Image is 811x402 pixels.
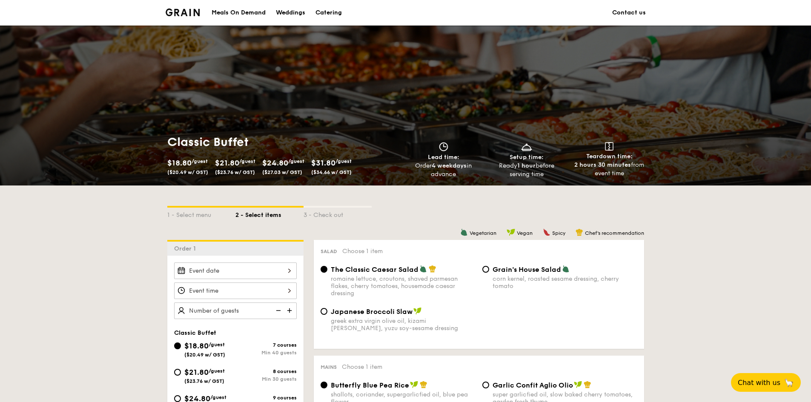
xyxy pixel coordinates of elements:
[284,302,297,319] img: icon-add.58712e84.svg
[406,162,482,179] div: Order in advance
[460,228,468,236] img: icon-vegetarian.fe4039eb.svg
[262,158,288,168] span: $24.80
[174,245,199,252] span: Order 1
[235,208,304,220] div: 2 - Select items
[166,9,200,16] img: Grain
[574,161,631,168] strong: 2 hours 30 minutes
[304,208,372,220] div: 3 - Check out
[215,169,255,175] span: ($23.76 w/ GST)
[335,158,352,164] span: /guest
[482,382,489,388] input: Garlic Confit Aglio Oliosuper garlicfied oil, slow baked cherry tomatoes, garden fresh thyme
[311,169,352,175] span: ($34.66 w/ GST)
[419,265,427,273] img: icon-vegetarian.fe4039eb.svg
[174,262,297,279] input: Event date
[493,265,561,274] span: Grain's House Salad
[488,162,565,179] div: Ready before serving time
[174,329,216,336] span: Classic Buffet
[331,275,476,297] div: romaine lettuce, croutons, shaved parmesan flakes, cherry tomatoes, housemade caesar dressing
[571,161,648,178] div: from event time
[166,9,200,16] a: Logotype
[174,282,297,299] input: Event time
[311,158,335,168] span: $31.80
[184,341,209,351] span: $18.80
[167,158,192,168] span: $18.80
[184,378,224,384] span: ($23.76 w/ GST)
[331,317,476,332] div: greek extra virgin olive oil, kizami [PERSON_NAME], yuzu soy-sesame dressing
[235,350,297,356] div: Min 40 guests
[321,266,327,273] input: The Classic Caesar Saladromaine lettuce, croutons, shaved parmesan flakes, cherry tomatoes, house...
[321,248,337,254] span: Salad
[209,342,225,348] span: /guest
[174,395,181,402] input: $24.80/guest($27.03 w/ GST)9 coursesMin 30 guests
[288,158,304,164] span: /guest
[543,228,550,236] img: icon-spicy.37a8142b.svg
[574,381,582,388] img: icon-vegan.f8ff3823.svg
[576,228,583,236] img: icon-chef-hat.a58ddaea.svg
[429,265,436,273] img: icon-chef-hat.a58ddaea.svg
[321,382,327,388] input: Butterfly Blue Pea Riceshallots, coriander, supergarlicfied oil, blue pea flower
[562,265,570,273] img: icon-vegetarian.fe4039eb.svg
[235,376,297,382] div: Min 30 guests
[331,265,418,274] span: The Classic Caesar Salad
[586,153,633,160] span: Teardown time:
[167,169,208,175] span: ($20.49 w/ GST)
[235,342,297,348] div: 7 courses
[482,266,489,273] input: Grain's House Saladcorn kernel, roasted sesame dressing, cherry tomato
[331,381,409,389] span: Butterfly Blue Pea Rice
[420,381,427,388] img: icon-chef-hat.a58ddaea.svg
[437,142,450,151] img: icon-clock.2db775ea.svg
[271,302,284,319] img: icon-reduce.1d2dbef1.svg
[235,368,297,374] div: 8 courses
[174,369,181,376] input: $21.80/guest($23.76 w/ GST)8 coursesMin 30 guests
[262,169,302,175] span: ($27.03 w/ GST)
[413,307,422,315] img: icon-vegan.f8ff3823.svg
[239,158,255,164] span: /guest
[192,158,208,164] span: /guest
[517,162,536,169] strong: 1 hour
[167,134,402,150] h1: Classic Buffet
[584,381,591,388] img: icon-chef-hat.a58ddaea.svg
[585,230,644,236] span: Chef's recommendation
[174,302,297,319] input: Number of guests
[321,308,327,315] input: Japanese Broccoli Slawgreek extra virgin olive oil, kizami [PERSON_NAME], yuzu soy-sesame dressing
[209,368,225,374] span: /guest
[167,208,235,220] div: 1 - Select menu
[605,142,613,151] img: icon-teardown.65201eee.svg
[210,394,226,400] span: /guest
[331,308,413,316] span: Japanese Broccoli Slaw
[184,352,225,358] span: ($20.49 w/ GST)
[731,373,801,392] button: Chat with us🦙
[520,142,533,151] img: icon-dish.430c3a2e.svg
[470,230,496,236] span: Vegetarian
[342,248,383,255] span: Choose 1 item
[428,154,459,161] span: Lead time:
[738,379,780,387] span: Chat with us
[235,395,297,401] div: 9 courses
[432,162,467,169] strong: 4 weekdays
[510,154,544,161] span: Setup time:
[493,381,573,389] span: Garlic Confit Aglio Olio
[410,381,418,388] img: icon-vegan.f8ff3823.svg
[321,364,337,370] span: Mains
[517,230,533,236] span: Vegan
[507,228,515,236] img: icon-vegan.f8ff3823.svg
[493,275,637,290] div: corn kernel, roasted sesame dressing, cherry tomato
[342,363,382,371] span: Choose 1 item
[184,368,209,377] span: $21.80
[784,378,794,388] span: 🦙
[552,230,565,236] span: Spicy
[174,342,181,349] input: $18.80/guest($20.49 w/ GST)7 coursesMin 40 guests
[215,158,239,168] span: $21.80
